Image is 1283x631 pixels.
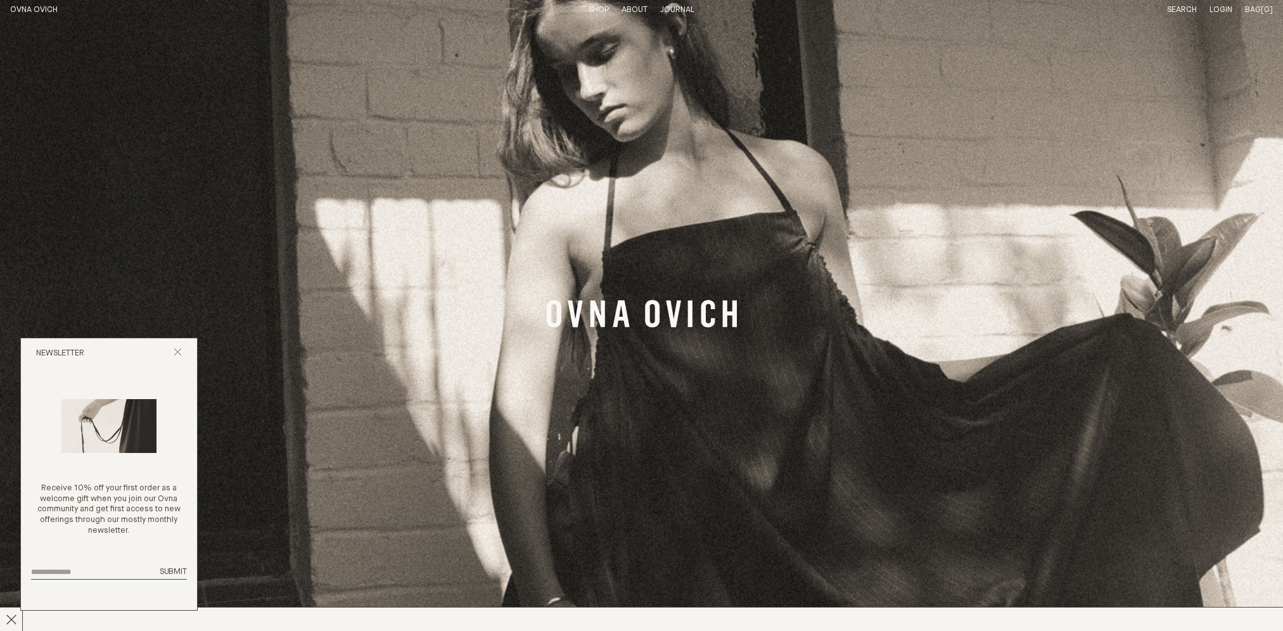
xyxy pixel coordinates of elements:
a: Home [10,6,58,14]
a: Shop [589,6,609,14]
span: Bag [1245,6,1261,14]
a: Login [1210,6,1232,14]
a: Journal [660,6,694,14]
button: Close popup [174,348,182,360]
p: Receive 10% off your first order as a welcome gift when you join our Ovna community and get first... [31,483,187,537]
summary: About [622,5,648,16]
h2: Newsletter [36,348,84,359]
a: Banner Link [547,300,737,331]
button: Submit [160,567,187,578]
span: [0] [1261,6,1273,14]
span: Submit [160,568,187,576]
a: Search [1167,6,1197,14]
